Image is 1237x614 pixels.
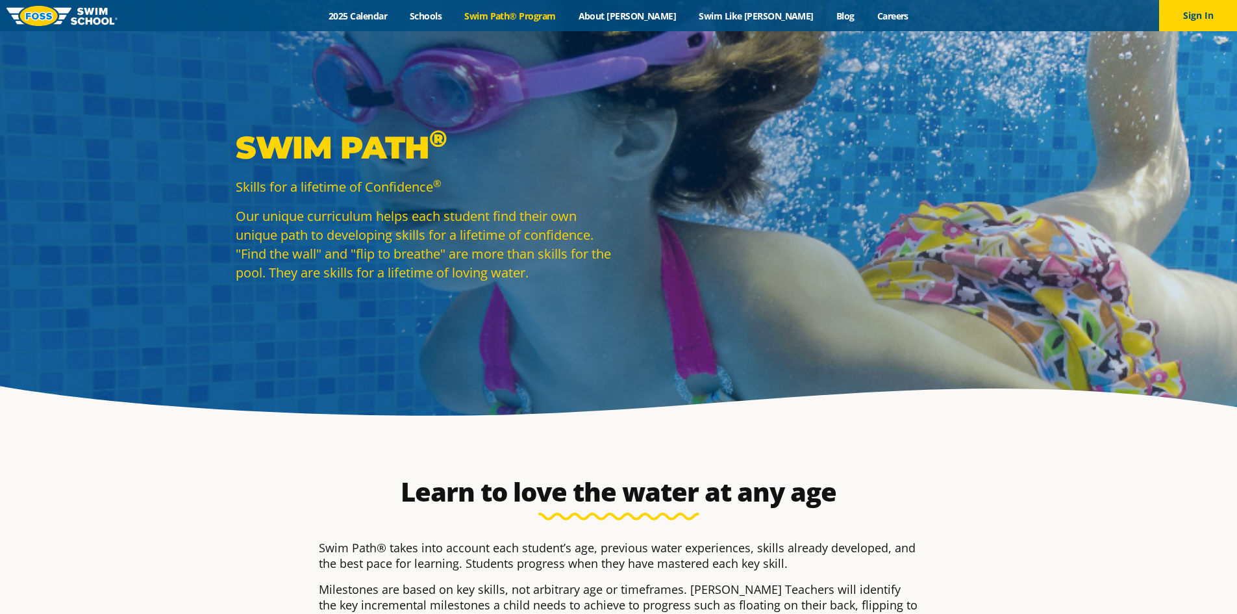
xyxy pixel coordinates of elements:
a: Schools [399,10,453,22]
a: About [PERSON_NAME] [567,10,688,22]
sup: ® [433,177,441,190]
a: Careers [866,10,919,22]
sup: ® [429,124,447,153]
a: Swim Like [PERSON_NAME] [688,10,825,22]
a: Blog [825,10,866,22]
p: Our unique curriculum helps each student find their own unique path to developing skills for a li... [236,207,612,282]
a: 2025 Calendar [318,10,399,22]
a: Swim Path® Program [453,10,567,22]
p: Swim Path® takes into account each student’s age, previous water experiences, skills already deve... [319,540,919,571]
h2: Learn to love the water at any age [312,476,925,507]
p: Skills for a lifetime of Confidence [236,177,612,196]
img: FOSS Swim School Logo [6,6,118,26]
p: Swim Path [236,128,612,167]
